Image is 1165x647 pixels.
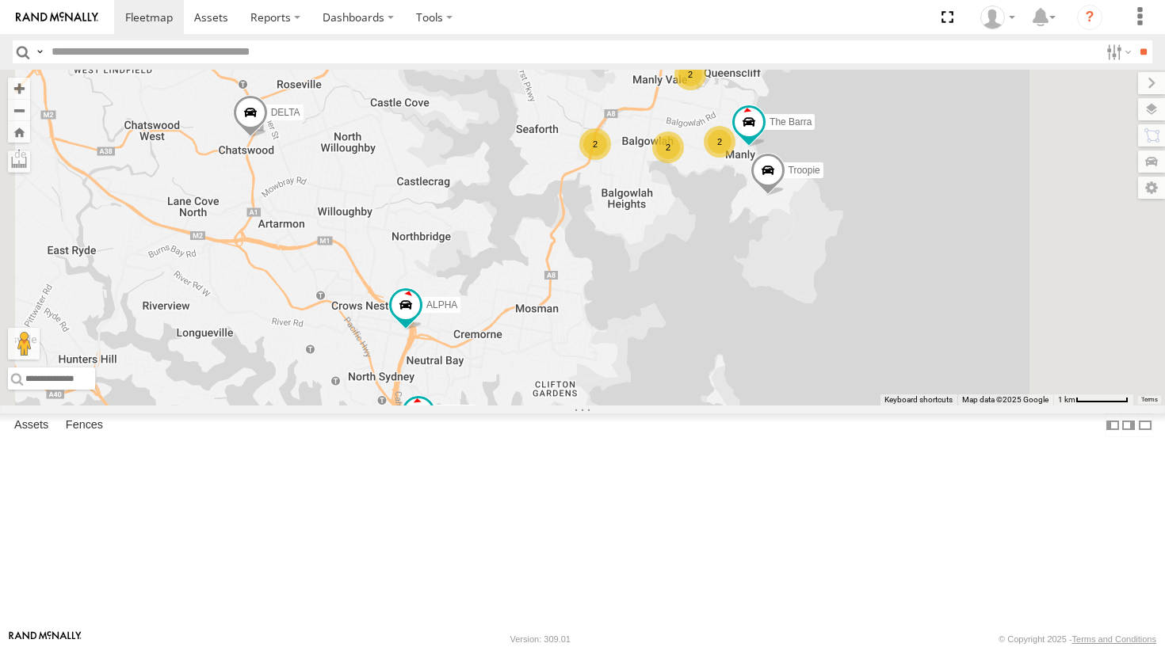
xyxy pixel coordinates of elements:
a: Terms (opens in new tab) [1141,397,1158,403]
label: Dock Summary Table to the Right [1121,413,1136,436]
label: Assets [6,414,56,436]
button: Zoom out [8,99,30,121]
label: Fences [58,414,111,436]
span: The Barra [770,117,812,128]
div: © Copyright 2025 - [999,634,1156,644]
div: myBins Admin [975,6,1021,29]
a: Visit our Website [9,631,82,647]
label: Dock Summary Table to the Left [1105,413,1121,436]
button: Map scale: 1 km per 63 pixels [1053,394,1133,405]
button: Zoom in [8,78,30,99]
span: DELTA [271,107,300,118]
div: Version: 309.01 [510,634,571,644]
label: Measure [8,150,30,173]
label: Search Filter Options [1100,40,1134,63]
span: Map data ©2025 Google [962,395,1048,404]
span: ALPHA [426,299,457,310]
i: ? [1077,5,1102,30]
button: Keyboard shortcuts [884,394,953,405]
div: 2 [704,126,735,158]
div: 2 [652,131,684,163]
label: Hide Summary Table [1137,413,1153,436]
button: Zoom Home [8,121,30,143]
img: rand-logo.svg [16,12,98,23]
span: Troopie [789,165,820,176]
label: Search Query [33,40,46,63]
div: 2 [674,59,706,90]
div: 2 [579,128,611,160]
a: Terms and Conditions [1072,634,1156,644]
button: Drag Pegman onto the map to open Street View [8,328,40,360]
label: Map Settings [1138,177,1165,199]
span: 1 km [1058,395,1075,404]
